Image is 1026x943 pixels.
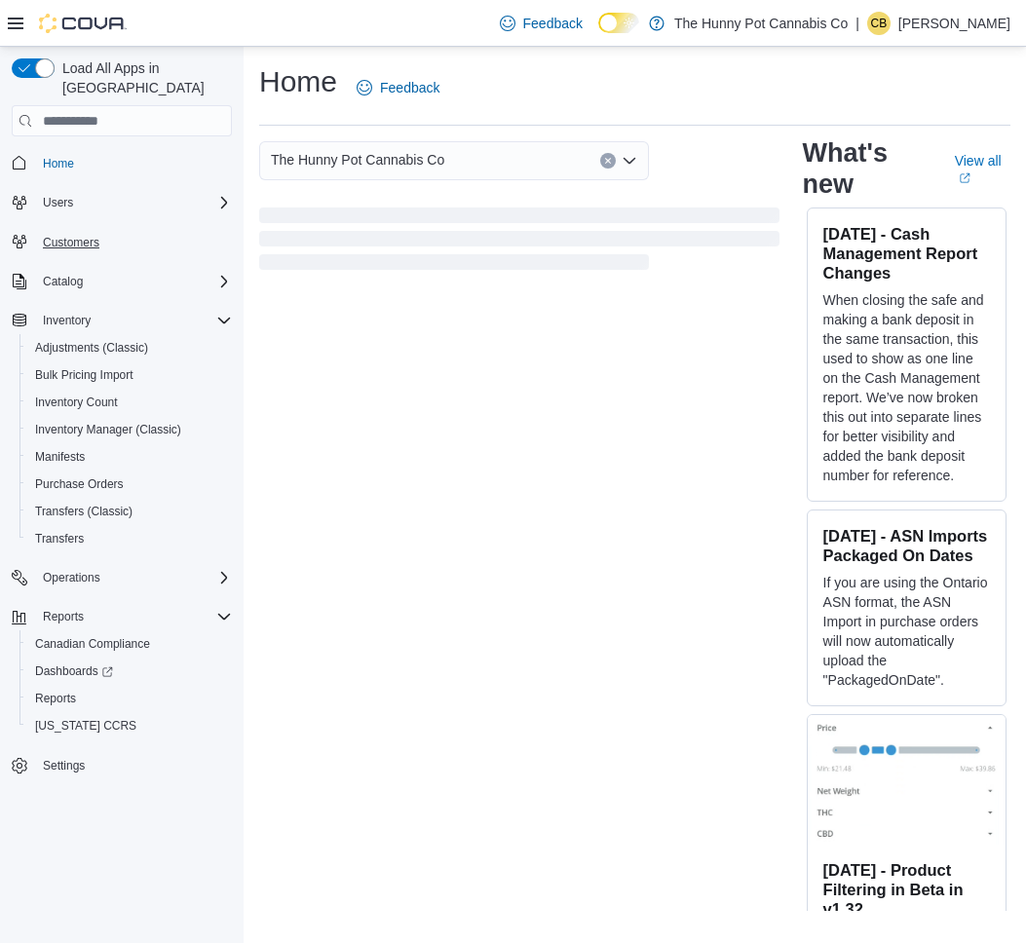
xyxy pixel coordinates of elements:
[523,14,583,33] span: Feedback
[35,309,98,332] button: Inventory
[19,658,240,685] a: Dashboards
[380,78,439,97] span: Feedback
[823,224,990,283] h3: [DATE] - Cash Management Report Changes
[19,471,240,498] button: Purchase Orders
[27,714,232,737] span: Washington CCRS
[27,660,232,683] span: Dashboards
[959,172,970,184] svg: External link
[35,150,232,174] span: Home
[35,340,148,356] span: Adjustments (Classic)
[35,270,91,293] button: Catalog
[271,148,444,171] span: The Hunny Pot Cannabis Co
[43,274,83,289] span: Catalog
[35,605,232,628] span: Reports
[19,685,240,712] button: Reports
[43,195,73,210] span: Users
[35,270,232,293] span: Catalog
[4,148,240,176] button: Home
[27,363,232,387] span: Bulk Pricing Import
[622,153,637,169] button: Open list of options
[35,191,81,214] button: Users
[27,418,232,441] span: Inventory Manager (Classic)
[823,526,990,565] h3: [DATE] - ASN Imports Packaged On Dates
[19,525,240,552] button: Transfers
[27,500,232,523] span: Transfers (Classic)
[823,290,990,485] p: When closing the safe and making a bank deposit in the same transaction, this used to show as one...
[600,153,616,169] button: Clear input
[19,498,240,525] button: Transfers (Classic)
[43,609,84,624] span: Reports
[867,12,891,35] div: Christina Brown
[4,189,240,216] button: Users
[27,660,121,683] a: Dashboards
[39,14,127,33] img: Cova
[27,632,232,656] span: Canadian Compliance
[27,336,232,359] span: Adjustments (Classic)
[19,389,240,416] button: Inventory Count
[674,12,848,35] p: The Hunny Pot Cannabis Co
[43,235,99,250] span: Customers
[35,754,93,777] a: Settings
[55,58,232,97] span: Load All Apps in [GEOGRAPHIC_DATA]
[27,391,232,414] span: Inventory Count
[27,714,144,737] a: [US_STATE] CCRS
[35,566,108,589] button: Operations
[19,712,240,739] button: [US_STATE] CCRS
[12,140,232,830] nav: Complex example
[27,500,140,523] a: Transfers (Classic)
[35,422,181,437] span: Inventory Manager (Classic)
[4,268,240,295] button: Catalog
[35,309,232,332] span: Inventory
[43,570,100,585] span: Operations
[19,334,240,361] button: Adjustments (Classic)
[4,564,240,591] button: Operations
[27,391,126,414] a: Inventory Count
[259,62,337,101] h1: Home
[4,307,240,334] button: Inventory
[35,191,232,214] span: Users
[43,313,91,328] span: Inventory
[19,361,240,389] button: Bulk Pricing Import
[35,566,232,589] span: Operations
[823,573,990,690] p: If you are using the Ontario ASN format, the ASN Import in purchase orders will now automatically...
[4,751,240,779] button: Settings
[19,630,240,658] button: Canadian Compliance
[35,395,118,410] span: Inventory Count
[35,449,85,465] span: Manifests
[35,231,107,254] a: Customers
[27,363,141,387] a: Bulk Pricing Import
[27,472,132,496] a: Purchase Orders
[259,211,779,274] span: Loading
[598,13,639,33] input: Dark Mode
[4,603,240,630] button: Reports
[27,418,189,441] a: Inventory Manager (Classic)
[27,632,158,656] a: Canadian Compliance
[27,472,232,496] span: Purchase Orders
[43,156,74,171] span: Home
[35,663,113,679] span: Dashboards
[855,12,859,35] p: |
[492,4,590,43] a: Feedback
[27,445,232,469] span: Manifests
[19,443,240,471] button: Manifests
[349,68,447,107] a: Feedback
[35,753,232,777] span: Settings
[35,230,232,254] span: Customers
[35,691,76,706] span: Reports
[823,860,990,919] h3: [DATE] - Product Filtering in Beta in v1.32
[27,336,156,359] a: Adjustments (Classic)
[27,527,232,550] span: Transfers
[871,12,888,35] span: CB
[898,12,1010,35] p: [PERSON_NAME]
[35,605,92,628] button: Reports
[35,476,124,492] span: Purchase Orders
[27,687,84,710] a: Reports
[35,504,133,519] span: Transfers (Classic)
[803,137,931,200] h2: What's new
[955,153,1010,184] a: View allExternal link
[35,367,133,383] span: Bulk Pricing Import
[19,416,240,443] button: Inventory Manager (Classic)
[4,228,240,256] button: Customers
[35,152,82,175] a: Home
[27,527,92,550] a: Transfers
